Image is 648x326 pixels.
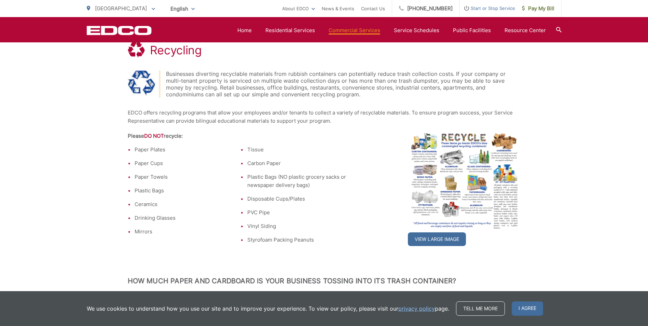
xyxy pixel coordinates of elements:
[408,232,466,246] a: View Large Image
[394,26,439,35] a: Service Schedules
[135,214,240,222] li: Drinking Glasses
[265,26,315,35] a: Residential Services
[247,146,353,154] li: Tissue
[135,173,240,181] li: Paper Towels
[150,43,202,57] h1: Recycling
[135,146,240,154] li: Paper Plates
[398,304,435,313] a: privacy policy
[95,5,147,12] span: [GEOGRAPHIC_DATA]
[282,4,315,13] a: About EDCO
[87,304,449,313] p: We use cookies to understand how you use our site and to improve your experience. To view our pol...
[247,208,353,217] li: PVC Pipe
[144,133,164,139] strong: DO NOT
[135,187,240,195] li: Plastic Bags
[247,195,353,203] li: Disposable Cups/Plates
[135,200,240,208] li: Ceramics
[87,26,152,35] a: EDCD logo. Return to the homepage.
[329,26,380,35] a: Commercial Services
[128,70,155,96] img: Recycling Symbol
[512,301,543,316] span: I agree
[166,70,521,98] div: Businesses diverting recyclable materials from rubbish containers can potentially reduce trash co...
[135,228,240,236] li: Mirrors
[165,3,200,15] span: English
[505,26,546,35] a: Resource Center
[237,26,252,35] a: Home
[247,222,353,230] li: Vinyl Siding
[522,4,554,13] span: Pay My Bill
[135,159,240,167] li: Paper Cups
[456,301,505,316] a: Tell me more
[322,4,354,13] a: News & Events
[408,132,521,231] img: image
[247,173,353,189] li: Plastic Bags (NO plastic grocery sacks or newspaper delivery bags)
[247,236,353,244] li: Styrofoam Packing Peanuts
[361,4,385,13] a: Contact Us
[128,277,521,285] h2: How much paper and cardboard is your business tossing into its trash container?
[128,109,521,125] p: EDCO offers recycling programs that allow your employees and/or tenants to collect a variety of r...
[128,132,353,146] th: Please recycle:
[453,26,491,35] a: Public Facilities
[247,159,353,167] li: Carbon Paper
